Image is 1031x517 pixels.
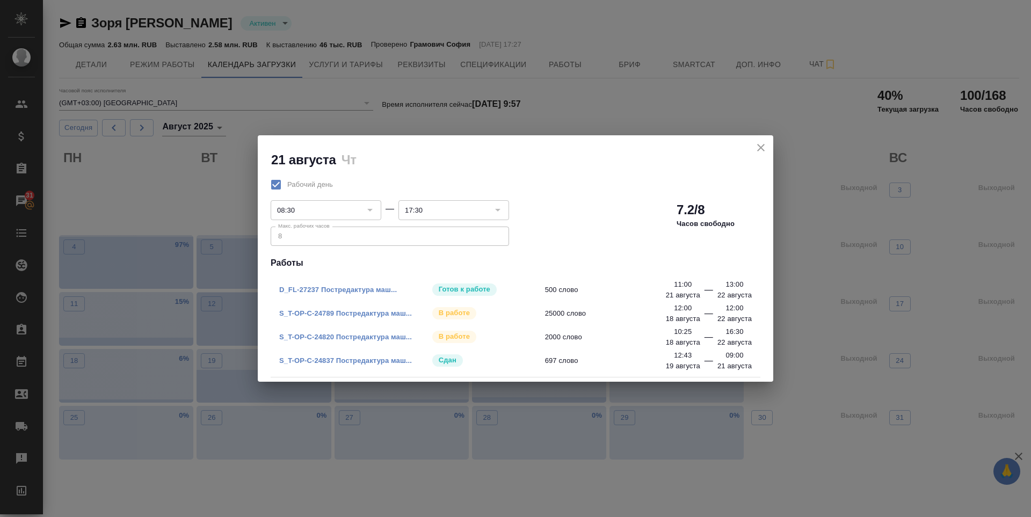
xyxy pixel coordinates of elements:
p: Сдан [439,355,456,366]
h2: 21 августа [271,152,336,167]
p: 11:00 [674,279,692,290]
span: 2000 слово [545,332,697,343]
div: — [386,202,394,215]
div: — [705,354,713,372]
p: 09:00 [725,350,743,361]
p: 13:00 [725,279,743,290]
h2: 7.2/8 [677,201,705,219]
div: — [705,283,713,301]
p: 22 августа [717,314,752,324]
h4: Работы [271,257,760,270]
span: 25000 слово [545,308,697,319]
span: 697 слово [545,355,697,366]
button: close [753,140,769,156]
p: 22 августа [717,337,752,348]
p: 22 августа [717,290,752,301]
p: 21 августа [717,361,752,372]
div: — [705,307,713,324]
p: В работе [439,308,470,318]
p: В работе [439,331,470,342]
p: Часов свободно [677,219,735,229]
p: Готов к работе [439,284,490,295]
p: 10:25 [674,326,692,337]
h2: Чт [342,152,357,167]
span: Рабочий день [287,179,333,190]
span: 500 слово [545,285,697,295]
a: S_T-OP-C-24820 Постредактура маш... [279,333,412,341]
p: 19 августа [666,361,700,372]
p: 16:30 [725,326,743,337]
p: 18 августа [666,337,700,348]
a: S_T-OP-C-24789 Постредактура маш... [279,309,412,317]
p: 21 августа [666,290,700,301]
p: 12:43 [674,350,692,361]
a: S_T-OP-C-24837 Постредактура маш... [279,356,412,365]
p: 18 августа [666,314,700,324]
p: 12:00 [725,303,743,314]
p: 12:00 [674,303,692,314]
div: — [705,331,713,348]
a: D_FL-27237 Постредактура маш... [279,286,397,294]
